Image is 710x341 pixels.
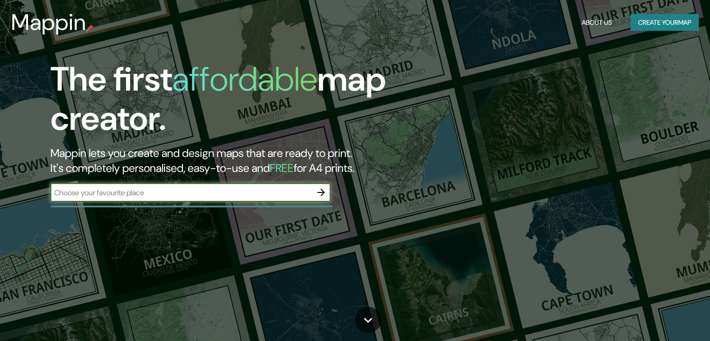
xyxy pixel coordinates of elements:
h1: The first map creator. [50,60,406,146]
iframe: Help widget launcher [627,305,700,331]
button: Create yourmap [631,14,699,31]
input: Choose your favourite place [50,187,312,198]
img: mappin-pin [86,24,94,32]
h3: Mappin [11,9,86,36]
button: About Us [578,14,616,31]
h2: Mappin lets you create and design maps that are ready to print. It's completely personalised, eas... [50,146,406,176]
h5: FREE [270,161,294,175]
h1: affordable [172,57,317,101]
